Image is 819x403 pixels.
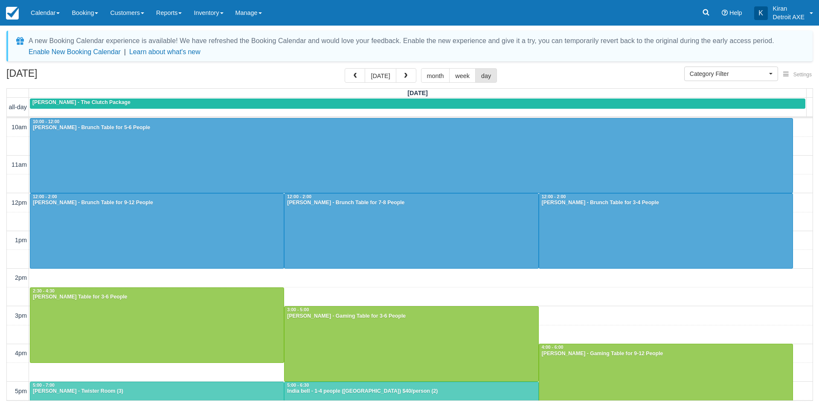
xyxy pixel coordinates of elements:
button: week [449,68,476,83]
span: 5:00 - 7:00 [33,383,55,388]
button: day [475,68,497,83]
h2: [DATE] [6,68,114,84]
span: Settings [793,72,812,78]
span: 12:00 - 2:00 [287,194,311,199]
a: [PERSON_NAME] - The Clutch Package [30,99,805,109]
span: 12:00 - 2:00 [33,194,57,199]
span: 5:00 - 6:30 [287,383,309,388]
span: Category Filter [690,70,767,78]
span: [DATE] [407,90,428,96]
div: [PERSON_NAME] - Brunch Table for 7-8 People [287,200,536,206]
button: [DATE] [365,68,396,83]
span: 12:00 - 2:00 [542,194,566,199]
span: Help [729,9,742,16]
a: 12:00 - 2:00[PERSON_NAME] - Brunch Table for 3-4 People [539,193,793,269]
a: Learn about what's new [129,48,200,55]
span: 11am [12,161,27,168]
div: [PERSON_NAME] - Brunch Table for 9-12 People [32,200,282,206]
a: 12:00 - 2:00[PERSON_NAME] - Brunch Table for 9-12 People [30,193,284,269]
span: [PERSON_NAME] - The Clutch Package [32,99,131,105]
span: 4pm [15,350,27,357]
span: 2:30 - 4:30 [33,289,55,293]
span: 2pm [15,274,27,281]
span: 4:00 - 6:00 [542,345,563,350]
span: 10:00 - 12:00 [33,119,59,124]
p: Kiran [773,4,804,13]
p: Detroit AXE [773,13,804,21]
div: India bell - 1-4 people ([GEOGRAPHIC_DATA]) $40/person (2) [287,388,536,395]
button: Enable New Booking Calendar [29,48,121,56]
button: month [421,68,450,83]
div: A new Booking Calendar experience is available! We have refreshed the Booking Calendar and would ... [29,36,774,46]
a: 2:30 - 4:30[PERSON_NAME] Table for 3-6 People [30,287,284,363]
span: 3pm [15,312,27,319]
a: 12:00 - 2:00[PERSON_NAME] - Brunch Table for 7-8 People [284,193,538,269]
a: 3:00 - 5:00[PERSON_NAME] - Gaming Table for 3-6 People [284,306,538,382]
span: 3:00 - 5:00 [287,307,309,312]
i: Help [722,10,728,16]
span: 5pm [15,388,27,394]
div: K [754,6,768,20]
div: [PERSON_NAME] - Brunch Table for 3-4 People [541,200,790,206]
span: 1pm [15,237,27,244]
div: [PERSON_NAME] - Twister Room (3) [32,388,282,395]
span: | [124,48,126,55]
div: [PERSON_NAME] - Brunch Table for 5-6 People [32,125,790,131]
span: 12pm [12,199,27,206]
button: Settings [778,69,817,81]
img: checkfront-main-nav-mini-logo.png [6,7,19,20]
div: [PERSON_NAME] Table for 3-6 People [32,294,282,301]
span: 10am [12,124,27,130]
button: Category Filter [684,67,778,81]
div: [PERSON_NAME] - Gaming Table for 3-6 People [287,313,536,320]
a: 10:00 - 12:00[PERSON_NAME] - Brunch Table for 5-6 People [30,118,793,193]
div: [PERSON_NAME] - Gaming Table for 9-12 People [541,351,790,357]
